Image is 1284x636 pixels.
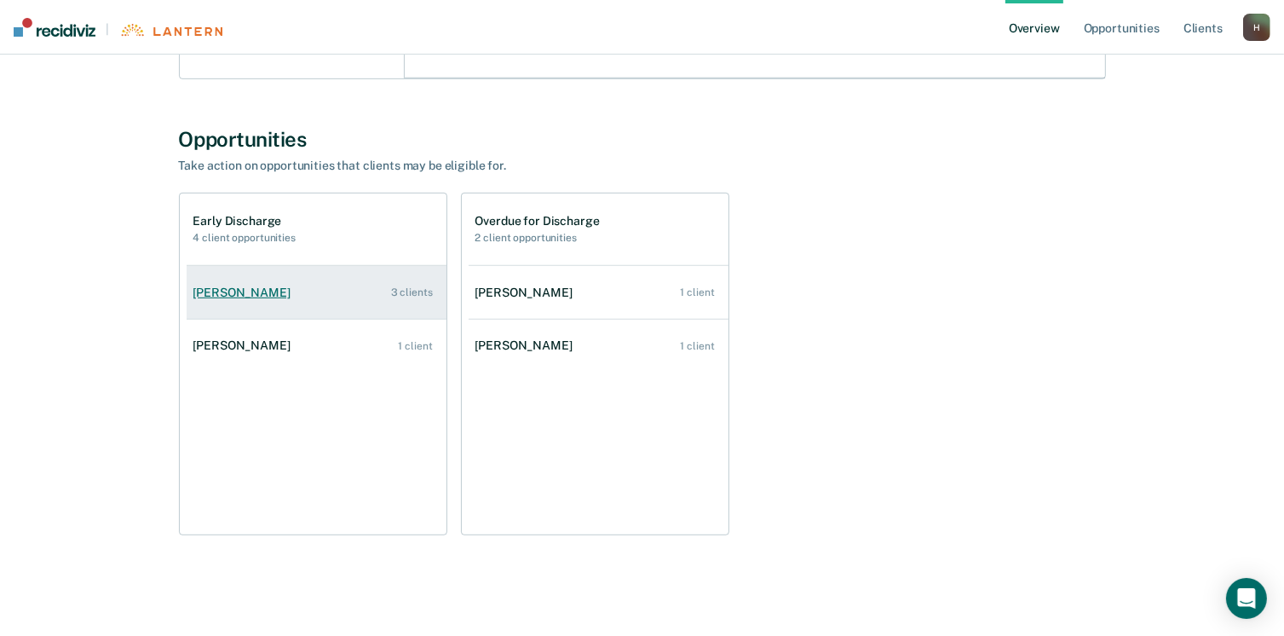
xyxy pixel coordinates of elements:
a: | [14,18,222,37]
h1: Overdue for Discharge [475,214,600,228]
div: Opportunities [179,127,1106,152]
a: [PERSON_NAME] 3 clients [187,269,446,317]
a: [PERSON_NAME] 1 client [469,321,728,370]
div: Open Intercom Messenger [1226,578,1267,619]
div: Take action on opportunities that clients may be eligible for. [179,159,775,173]
div: [PERSON_NAME] [475,286,579,300]
img: Lantern [119,24,222,37]
a: [PERSON_NAME] 1 client [187,321,446,370]
h2: 4 client opportunities [193,232,296,244]
div: 1 client [680,340,714,352]
img: Recidiviz [14,18,95,37]
button: H [1243,14,1270,41]
div: [PERSON_NAME] [193,286,297,300]
div: 1 client [398,340,432,352]
div: 3 clients [391,286,433,298]
div: 1 client [680,286,714,298]
div: [PERSON_NAME] [193,338,297,353]
h2: 2 client opportunities [475,232,600,244]
span: | [95,22,119,37]
h1: Early Discharge [193,214,296,228]
div: [PERSON_NAME] [475,338,579,353]
a: [PERSON_NAME] 1 client [469,269,728,317]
